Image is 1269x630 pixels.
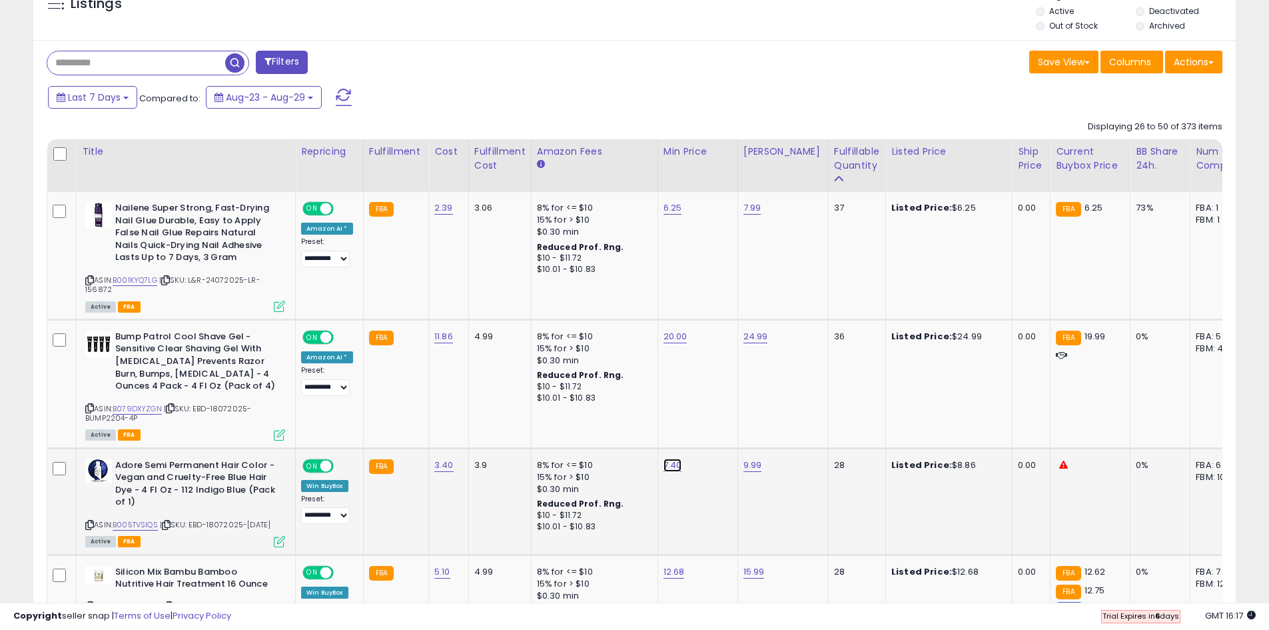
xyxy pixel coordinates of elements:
[226,91,305,104] span: Aug-23 - Aug-29
[1196,202,1240,214] div: FBA: 1
[1100,51,1163,73] button: Columns
[113,275,157,286] a: B001KYQ7LG
[434,565,450,579] a: 5.10
[113,519,158,531] a: B005TVSIQS
[1018,202,1040,214] div: 0.00
[1056,585,1080,599] small: FBA
[85,459,285,546] div: ASIN:
[13,609,62,622] strong: Copyright
[663,145,732,159] div: Min Price
[474,459,521,471] div: 3.9
[85,459,112,483] img: 413uXKDShGL._SL40_.jpg
[369,566,394,581] small: FBA
[537,471,647,483] div: 15% for > $10
[537,521,647,533] div: $10.01 - $10.83
[537,331,647,343] div: 8% for <= $10
[332,567,353,578] span: OFF
[537,343,647,355] div: 15% for > $10
[301,495,353,525] div: Preset:
[891,145,1007,159] div: Listed Price
[114,609,171,622] a: Terms of Use
[1084,565,1106,578] span: 12.62
[1056,566,1080,581] small: FBA
[115,331,277,396] b: Bump Patrol Cool Shave Gel - Sensitive Clear Shaving Gel With [MEDICAL_DATA] Prevents Razor Burn,...
[48,86,137,109] button: Last 7 Days
[1049,20,1098,31] label: Out of Stock
[891,565,952,578] b: Listed Price:
[256,51,308,74] button: Filters
[743,330,768,343] a: 24.99
[1018,331,1040,343] div: 0.00
[1196,145,1244,173] div: Num of Comp.
[743,145,823,159] div: [PERSON_NAME]
[301,237,353,267] div: Preset:
[474,331,521,343] div: 4.99
[85,331,112,357] img: 41Mra5gHIqL._SL40_.jpg
[891,459,952,471] b: Listed Price:
[13,610,231,623] div: seller snap | |
[537,483,647,495] div: $0.30 min
[1136,331,1180,343] div: 0%
[537,214,647,226] div: 15% for > $10
[115,459,277,512] b: Adore Semi Permanent Hair Color - Vegan and Cruelty-Free Blue Hair Dye - 4 Fl Oz - 112 Indigo Blu...
[1084,201,1103,214] span: 6.25
[663,201,682,215] a: 6.25
[85,536,116,547] span: All listings currently available for purchase on Amazon
[1196,566,1240,578] div: FBA: 7
[85,403,251,423] span: | SKU: EBD-18072025-BUMP2204-4P
[301,587,348,599] div: Win BuyBox
[369,459,394,474] small: FBA
[173,609,231,622] a: Privacy Policy
[301,366,353,396] div: Preset:
[85,566,112,584] img: 31ZIPjF9BOL._SL40_.jpg
[537,145,652,159] div: Amazon Fees
[1196,343,1240,355] div: FBM: 4
[82,145,290,159] div: Title
[743,565,765,579] a: 15.99
[1136,202,1180,214] div: 73%
[537,510,647,521] div: $10 - $11.72
[1102,611,1179,621] span: Trial Expires in days
[301,480,348,492] div: Win BuyBox
[113,403,162,415] a: B079DXYZGN
[304,460,320,471] span: ON
[1149,20,1185,31] label: Archived
[115,202,277,267] b: Nailene Super Strong, Fast-Drying Nail Glue Durable, Easy to Apply False Nail Glue Repairs Natura...
[434,201,453,215] a: 2.39
[474,145,526,173] div: Fulfillment Cost
[369,331,394,345] small: FBA
[1018,145,1045,173] div: Ship Price
[834,566,875,578] div: 28
[743,201,761,215] a: 7.99
[1018,566,1040,578] div: 0.00
[1088,121,1222,133] div: Displaying 26 to 50 of 373 items
[304,203,320,215] span: ON
[301,145,358,159] div: Repricing
[369,202,394,217] small: FBA
[206,86,322,109] button: Aug-23 - Aug-29
[1049,5,1074,17] label: Active
[115,566,277,594] b: Silicon Mix Bambu Bamboo Nutritive Hair Treatment 16 Ounce
[1018,459,1040,471] div: 0.00
[537,459,647,471] div: 8% for <= $10
[537,578,647,590] div: 15% for > $10
[118,536,141,547] span: FBA
[434,145,463,159] div: Cost
[118,301,141,313] span: FBA
[85,331,285,439] div: ASIN:
[304,567,320,578] span: ON
[1149,5,1199,17] label: Deactivated
[1196,214,1240,226] div: FBM: 1
[834,145,880,173] div: Fulfillable Quantity
[68,91,121,104] span: Last 7 Days
[537,381,647,393] div: $10 - $11.72
[434,459,454,472] a: 3.40
[1196,459,1240,471] div: FBA: 6
[369,145,423,159] div: Fulfillment
[1196,578,1240,590] div: FBM: 12
[1084,330,1106,343] span: 19.99
[891,459,1002,471] div: $8.86
[85,429,116,441] span: All listings currently available for purchase on Amazon
[332,331,353,343] span: OFF
[85,275,260,295] span: | SKU: L&R-24072025-LR-156872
